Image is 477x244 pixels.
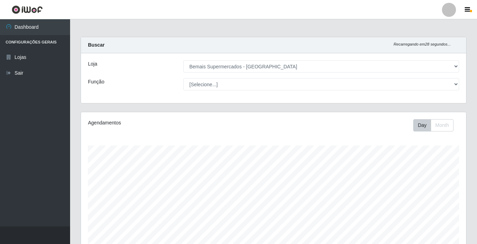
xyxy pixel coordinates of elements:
[431,119,454,131] button: Month
[88,60,97,68] label: Loja
[88,78,104,86] label: Função
[413,119,459,131] div: Toolbar with button groups
[88,42,104,48] strong: Buscar
[413,119,431,131] button: Day
[12,5,43,14] img: CoreUI Logo
[88,119,237,127] div: Agendamentos
[413,119,454,131] div: First group
[394,42,451,46] i: Recarregando em 28 segundos...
